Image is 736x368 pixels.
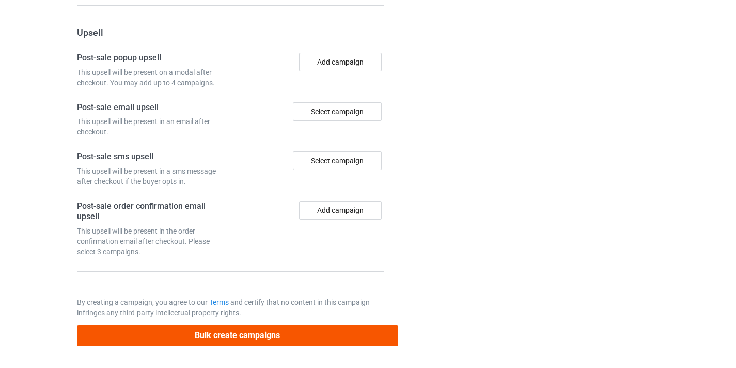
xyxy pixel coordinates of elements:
div: This upsell will be present in a sms message after checkout if the buyer opts in. [77,166,227,187]
h4: Post-sale order confirmation email upsell [77,201,227,222]
button: Add campaign [299,53,382,71]
div: Select campaign [293,102,382,121]
button: Bulk create campaigns [77,325,398,346]
div: Select campaign [293,151,382,170]
h4: Post-sale popup upsell [77,53,227,64]
a: Terms [209,298,229,306]
div: This upsell will be present on a modal after checkout. You may add up to 4 campaigns. [77,67,227,88]
div: This upsell will be present in the order confirmation email after checkout. Please select 3 campa... [77,226,227,257]
button: Add campaign [299,201,382,220]
h4: Post-sale email upsell [77,102,227,113]
h4: Post-sale sms upsell [77,151,227,162]
h3: Upsell [77,26,384,38]
p: By creating a campaign, you agree to our and certify that no content in this campaign infringes a... [77,297,384,318]
div: This upsell will be present in an email after checkout. [77,116,227,137]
